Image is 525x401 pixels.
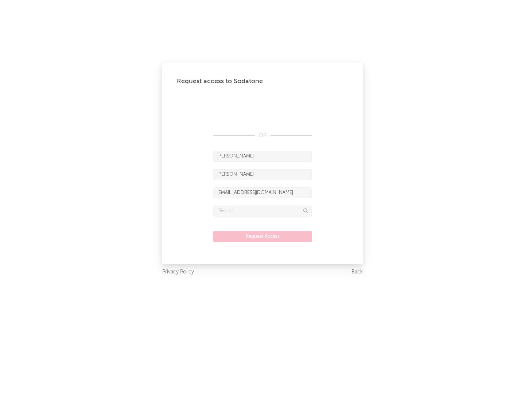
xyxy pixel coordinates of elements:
a: Back [351,268,363,277]
a: Privacy Policy [162,268,194,277]
div: OR [213,131,312,140]
button: Request Access [213,231,312,242]
input: Division [213,206,312,217]
input: Email [213,187,312,198]
input: Last Name [213,169,312,180]
div: Request access to Sodatone [177,77,348,86]
input: First Name [213,151,312,162]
